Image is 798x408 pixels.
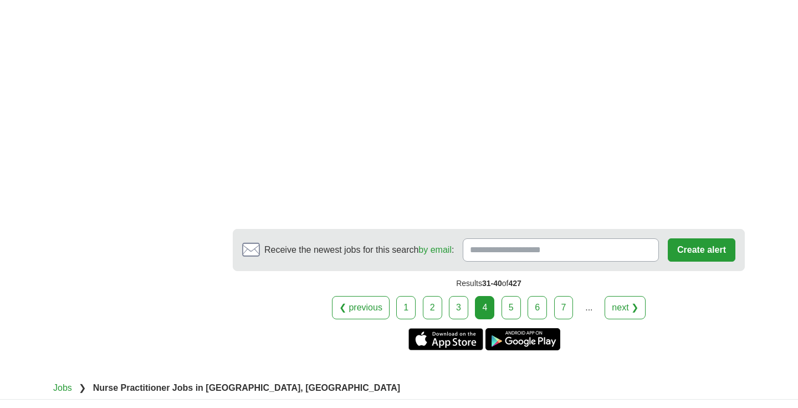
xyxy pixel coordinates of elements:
a: Jobs [53,383,72,392]
a: 6 [528,296,547,319]
a: 7 [554,296,574,319]
span: 427 [508,279,521,288]
span: 31-40 [482,279,502,288]
span: ❯ [79,383,86,392]
div: ... [578,297,600,319]
a: 1 [396,296,416,319]
a: 3 [449,296,468,319]
div: Results of [233,271,745,296]
strong: Nurse Practitioner Jobs in [GEOGRAPHIC_DATA], [GEOGRAPHIC_DATA] [93,383,400,392]
a: 2 [423,296,442,319]
div: 4 [475,296,494,319]
a: ❮ previous [332,296,390,319]
a: Get the iPhone app [408,328,483,350]
span: Receive the newest jobs for this search : [264,243,454,257]
button: Create alert [668,238,735,262]
a: 5 [502,296,521,319]
a: Get the Android app [485,328,560,350]
a: by email [418,245,452,254]
a: next ❯ [605,296,646,319]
